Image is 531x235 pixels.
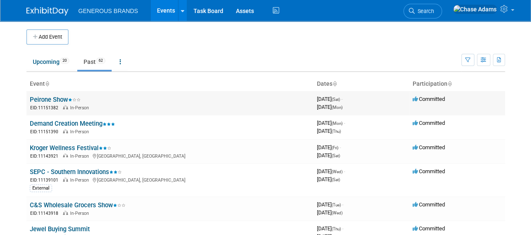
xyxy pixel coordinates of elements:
[26,54,76,70] a: Upcoming20
[45,80,49,87] a: Sort by Event Name
[317,128,341,134] span: [DATE]
[341,96,343,102] span: -
[344,120,345,126] span: -
[63,105,68,109] img: In-Person Event
[30,120,115,127] a: Demand Creation Meeting
[413,120,445,126] span: Committed
[413,144,445,151] span: Committed
[415,8,434,14] span: Search
[344,168,345,174] span: -
[332,121,343,126] span: (Mon)
[30,152,310,159] div: [GEOGRAPHIC_DATA], [GEOGRAPHIC_DATA]
[332,97,340,102] span: (Sat)
[30,201,126,209] a: C&S Wholesale Grocers Show
[314,77,409,91] th: Dates
[26,77,314,91] th: Event
[332,203,341,207] span: (Tue)
[30,106,62,110] span: EID: 11151382
[70,153,92,159] span: In-Person
[30,185,52,192] div: External
[317,96,343,102] span: [DATE]
[317,120,345,126] span: [DATE]
[342,225,343,232] span: -
[30,144,111,152] a: Kroger Wellness Festival
[30,225,90,233] a: Jewel Buying Summit
[332,169,343,174] span: (Wed)
[409,77,505,91] th: Participation
[413,96,445,102] span: Committed
[332,145,338,150] span: (Fri)
[70,129,92,135] span: In-Person
[78,8,138,14] span: GENEROUS BRANDS
[30,176,310,183] div: [GEOGRAPHIC_DATA], [GEOGRAPHIC_DATA]
[30,178,62,182] span: EID: 11139101
[63,177,68,182] img: In-Person Event
[63,211,68,215] img: In-Person Event
[30,154,62,158] span: EID: 11143921
[70,105,92,111] span: In-Person
[332,227,341,231] span: (Thu)
[447,80,452,87] a: Sort by Participation Type
[70,177,92,183] span: In-Person
[317,201,343,208] span: [DATE]
[30,168,122,176] a: SEPC - Southern Innovations
[317,144,341,151] span: [DATE]
[70,211,92,216] span: In-Person
[332,153,340,158] span: (Sat)
[63,153,68,158] img: In-Person Event
[30,96,81,103] a: Peirone Show
[332,80,337,87] a: Sort by Start Date
[453,5,497,14] img: Chase Adams
[332,105,343,110] span: (Mon)
[77,54,112,70] a: Past62
[342,201,343,208] span: -
[413,168,445,174] span: Committed
[332,129,341,134] span: (Thu)
[60,58,69,64] span: 20
[96,58,105,64] span: 62
[26,29,68,45] button: Add Event
[403,4,442,18] a: Search
[413,201,445,208] span: Committed
[317,152,340,158] span: [DATE]
[317,209,343,216] span: [DATE]
[317,225,343,232] span: [DATE]
[26,7,68,16] img: ExhibitDay
[30,211,62,216] span: EID: 11143918
[332,177,340,182] span: (Sat)
[317,168,345,174] span: [DATE]
[30,129,62,134] span: EID: 11151390
[413,225,445,232] span: Committed
[317,176,340,182] span: [DATE]
[340,144,341,151] span: -
[317,104,343,110] span: [DATE]
[63,129,68,133] img: In-Person Event
[332,211,343,215] span: (Wed)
